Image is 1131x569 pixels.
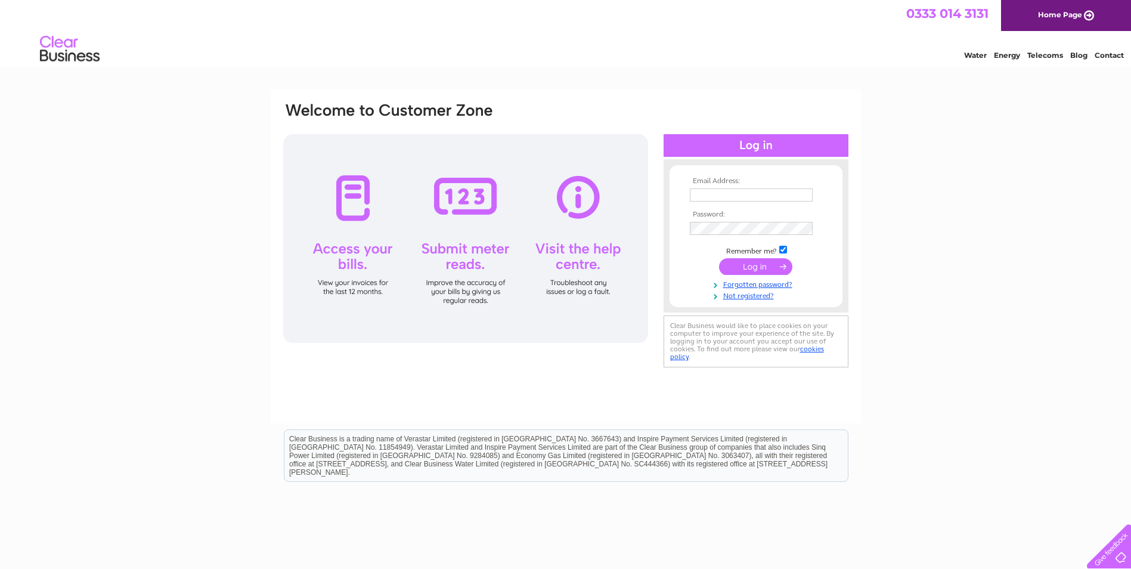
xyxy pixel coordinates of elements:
[687,177,825,185] th: Email Address:
[687,211,825,219] th: Password:
[687,244,825,256] td: Remember me?
[719,258,792,275] input: Submit
[1070,51,1087,60] a: Blog
[994,51,1020,60] a: Energy
[664,316,848,367] div: Clear Business would like to place cookies on your computer to improve your experience of the sit...
[690,289,825,301] a: Not registered?
[284,7,848,58] div: Clear Business is a trading name of Verastar Limited (registered in [GEOGRAPHIC_DATA] No. 3667643...
[964,51,987,60] a: Water
[690,278,825,289] a: Forgotten password?
[1095,51,1124,60] a: Contact
[39,31,100,67] img: logo.png
[1027,51,1063,60] a: Telecoms
[670,345,824,361] a: cookies policy
[906,6,989,21] a: 0333 014 3131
